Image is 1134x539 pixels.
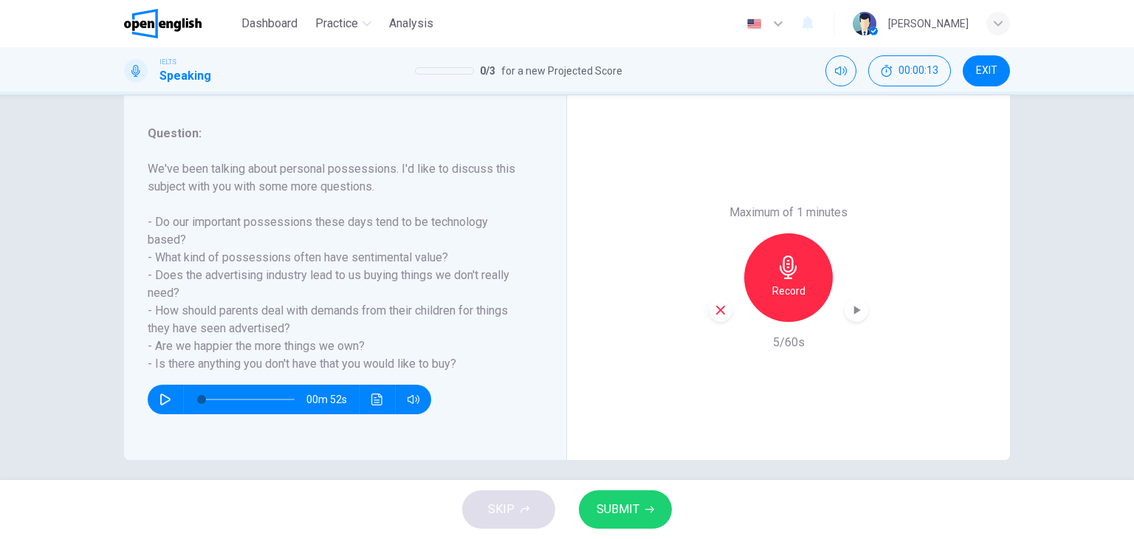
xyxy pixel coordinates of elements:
div: Mute [825,55,856,86]
span: IELTS [159,57,176,67]
button: 00:00:13 [868,55,951,86]
span: Analysis [389,15,433,32]
h6: Record [772,282,805,300]
button: Analysis [383,10,439,37]
h6: Question : [148,125,525,143]
span: SUBMIT [597,499,639,520]
a: OpenEnglish logo [124,9,236,38]
span: EXIT [976,65,997,77]
img: Profile picture [853,12,876,35]
h6: Maximum of 1 minutes [729,204,848,222]
button: EXIT [963,55,1010,86]
div: [PERSON_NAME] [888,15,969,32]
span: 00m 52s [306,385,359,414]
button: Record [744,233,833,322]
img: en [745,18,763,30]
button: Click to see the audio transcription [365,385,389,414]
span: 0 / 3 [480,62,495,80]
h1: Speaking [159,67,211,85]
button: Dashboard [236,10,303,37]
span: Dashboard [241,15,298,32]
div: Hide [868,55,951,86]
button: Practice [309,10,377,37]
h6: We've been talking about personal possessions. I'd like to discuss this subject with you with som... [148,160,525,373]
span: Practice [315,15,358,32]
span: for a new Projected Score [501,62,622,80]
button: SUBMIT [579,490,672,529]
span: 00:00:13 [898,65,938,77]
h6: 5/60s [773,334,805,351]
img: OpenEnglish logo [124,9,202,38]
